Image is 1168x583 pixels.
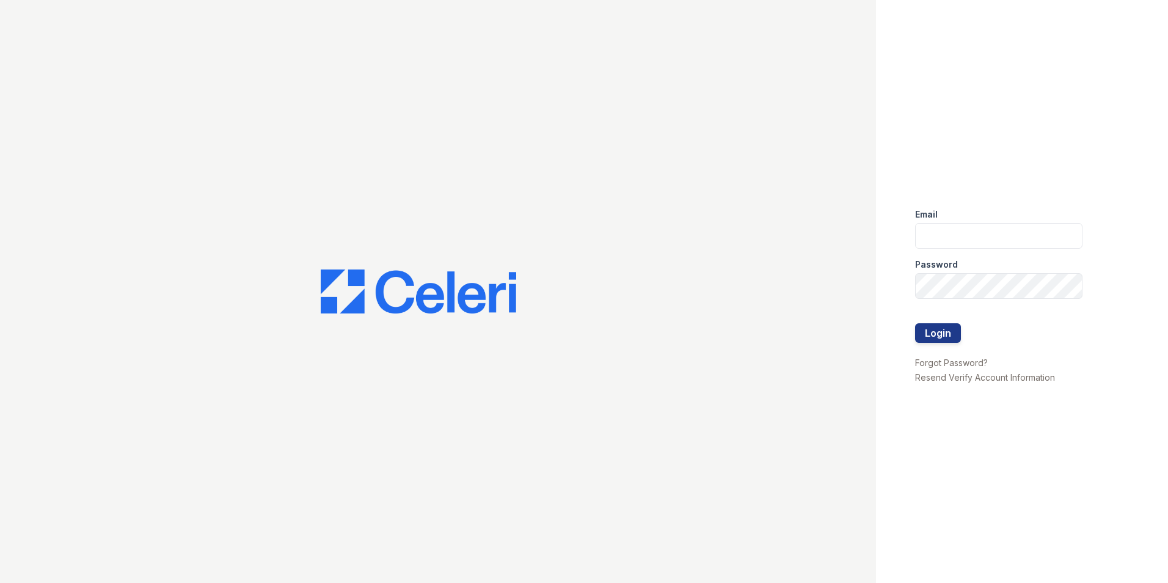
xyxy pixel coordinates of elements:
[915,258,958,271] label: Password
[915,323,961,343] button: Login
[915,358,988,368] a: Forgot Password?
[915,208,938,221] label: Email
[321,269,516,313] img: CE_Logo_Blue-a8612792a0a2168367f1c8372b55b34899dd931a85d93a1a3d3e32e68fde9ad4.png
[915,372,1055,383] a: Resend Verify Account Information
